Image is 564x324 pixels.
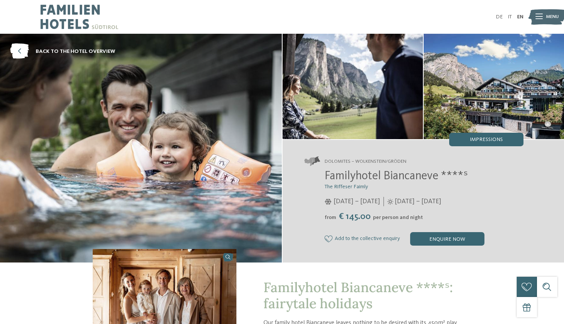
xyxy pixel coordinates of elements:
span: The Riffeser Faimly [325,184,368,189]
a: DE [496,14,503,19]
i: Opening times in summer [387,199,393,205]
a: back to the hotel overview [10,44,115,59]
img: Our family hotel in Wolkenstein: fairytale holiday [424,34,564,139]
div: enquire now [410,232,484,246]
span: back to the hotel overview [36,48,115,55]
i: Opening times in winter [325,199,332,205]
span: [DATE] – [DATE] [334,197,380,206]
a: IT [508,14,512,19]
span: Add to the collective enquiry [335,236,400,242]
span: [DATE] – [DATE] [395,197,441,206]
span: € 145.00 [337,212,372,221]
span: Dolomites – Wolkenstein/Gröden [325,158,406,165]
a: EN [517,14,523,19]
span: Familyhotel Biancaneve ****ˢ: fairytale holidays [263,279,453,312]
img: Our family hotel in Wolkenstein: fairytale holiday [283,34,423,139]
span: per person and night [373,215,423,220]
span: Menu [546,13,559,20]
span: from [325,215,336,220]
span: Familyhotel Biancaneve ****ˢ [325,170,468,182]
span: Impressions [470,137,503,142]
